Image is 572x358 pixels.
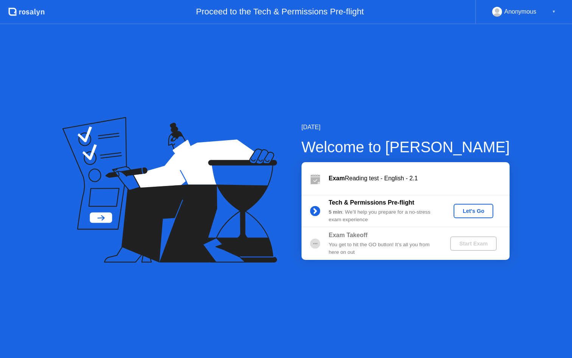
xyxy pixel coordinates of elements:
b: Tech & Permissions Pre-flight [329,199,414,206]
div: Let's Go [457,208,490,214]
div: Anonymous [504,7,536,17]
div: [DATE] [302,123,510,132]
div: Welcome to [PERSON_NAME] [302,136,510,158]
div: Start Exam [453,241,494,247]
button: Start Exam [450,236,497,251]
div: Reading test - English - 2.1 [329,174,510,183]
button: Let's Go [454,204,493,218]
div: ▼ [552,7,556,17]
div: You get to hit the GO button! It’s all you from here on out [329,241,438,256]
b: 5 min [329,209,342,215]
b: Exam Takeoff [329,232,368,238]
b: Exam [329,175,345,181]
div: : We’ll help you prepare for a no-stress exam experience [329,208,438,224]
